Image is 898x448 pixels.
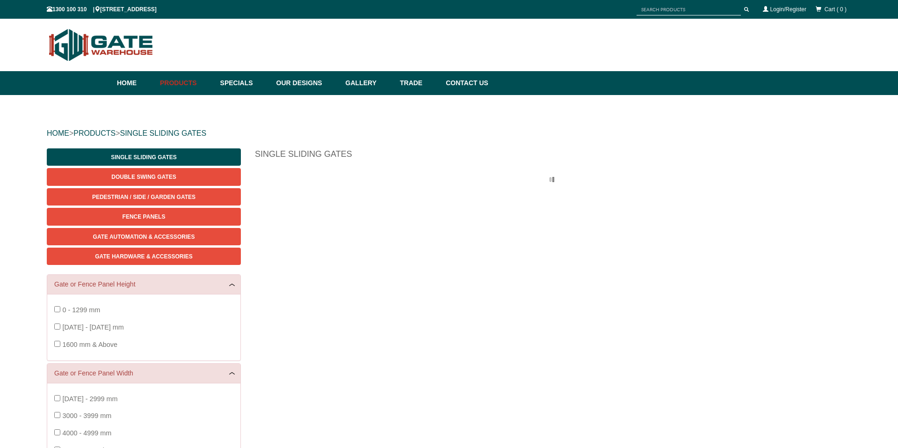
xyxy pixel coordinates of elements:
[62,323,123,331] span: [DATE] - [DATE] mm
[47,248,241,265] a: Gate Hardware & Accessories
[155,71,216,95] a: Products
[62,341,117,348] span: 1600 mm & Above
[395,71,441,95] a: Trade
[73,129,116,137] a: PRODUCTS
[62,395,117,403] span: [DATE] - 2999 mm
[47,168,241,185] a: Double Swing Gates
[62,412,111,419] span: 3000 - 3999 mm
[47,148,241,166] a: Single Sliding Gates
[637,4,741,15] input: SEARCH PRODUCTS
[62,306,100,314] span: 0 - 1299 mm
[62,429,111,437] span: 4000 - 4999 mm
[47,23,156,66] img: Gate Warehouse
[47,6,157,13] span: 1300 100 310 | [STREET_ADDRESS]
[54,279,233,289] a: Gate or Fence Panel Height
[550,177,557,182] img: please_wait.gif
[117,71,155,95] a: Home
[341,71,395,95] a: Gallery
[216,71,272,95] a: Specials
[54,368,233,378] a: Gate or Fence Panel Width
[111,154,176,161] span: Single Sliding Gates
[47,118,851,148] div: > >
[272,71,341,95] a: Our Designs
[95,253,193,260] span: Gate Hardware & Accessories
[770,6,806,13] a: Login/Register
[441,71,488,95] a: Contact Us
[123,213,166,220] span: Fence Panels
[47,228,241,245] a: Gate Automation & Accessories
[111,174,176,180] span: Double Swing Gates
[255,148,851,165] h1: Single Sliding Gates
[825,6,847,13] span: Cart ( 0 )
[47,129,69,137] a: HOME
[92,194,196,200] span: Pedestrian / Side / Garden Gates
[47,208,241,225] a: Fence Panels
[93,234,195,240] span: Gate Automation & Accessories
[120,129,206,137] a: SINGLE SLIDING GATES
[47,188,241,206] a: Pedestrian / Side / Garden Gates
